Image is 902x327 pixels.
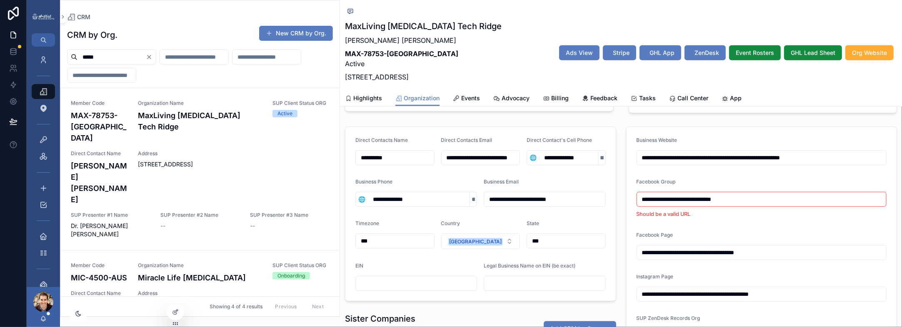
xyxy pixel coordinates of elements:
div: scrollable content [27,47,60,287]
h4: MaxLiving [MEDICAL_DATA] Tech Ridge [138,110,262,132]
span: Address [138,150,330,157]
span: Business Email [484,178,519,185]
button: GHL App [640,45,681,60]
a: App [722,91,742,107]
span: Feedback [590,94,617,102]
span: Billing [551,94,569,102]
button: ZenDesk [685,45,726,60]
a: Advocacy [493,91,530,107]
button: Clear [146,54,156,60]
span: SUP Client Status ORG [272,100,330,107]
div: Onboarding [277,272,305,280]
span: -- [160,222,165,230]
h1: CRM by Org. [67,29,117,41]
span: Facebook Page [637,232,673,238]
span: GHL Lead Sheet [791,49,835,57]
a: Billing [543,91,569,107]
h1: MaxLiving [MEDICAL_DATA] Tech Ridge [345,20,502,32]
span: EIN [355,263,363,269]
span: Direct Contact's Cell Phone [527,137,592,143]
a: Feedback [582,91,617,107]
div: Active [277,110,292,117]
span: -- [250,222,255,230]
span: Call Center [677,94,708,102]
span: Direct Contacts Name [355,137,408,143]
span: Org Website [852,49,887,57]
img: App logo [32,13,55,21]
p: [PERSON_NAME] [PERSON_NAME] [345,35,502,45]
button: Org Website [845,45,894,60]
span: SUP Client Status ORG [272,262,330,269]
span: Direct Contacts Email [441,137,492,143]
span: Business Phone [355,178,392,185]
h4: MAX-78753-[GEOGRAPHIC_DATA] [71,110,128,144]
span: SUP Presenter #1 Name [71,212,150,218]
span: Dr. [PERSON_NAME] [PERSON_NAME] [71,222,150,238]
a: Highlights [345,91,382,107]
button: Select Button [441,233,520,249]
span: Organization Name [138,100,262,107]
span: Ads View [566,49,593,57]
span: Address [138,290,330,297]
h1: Sister Companies [345,313,546,325]
span: Member Code [71,262,128,269]
span: Stripe [613,49,630,57]
span: State [527,220,539,226]
span: Business Website [637,137,677,143]
p: [STREET_ADDRESS] [345,72,502,82]
a: CRM [67,13,90,21]
span: Highlights [353,94,382,102]
span: Organization Name [138,262,262,269]
span: Instagram Page [637,273,674,280]
h4: Miracle Life [MEDICAL_DATA] [138,272,262,283]
span: 🌐 [358,195,365,203]
button: New CRM by Org. [259,26,333,41]
button: Event Rosters [729,45,781,60]
span: ZenDesk [695,49,719,57]
span: Member Code [71,100,128,107]
span: SUP Presenter #3 Name [250,212,330,218]
span: Timezone [355,220,379,226]
a: Organization [395,91,440,107]
h4: [PERSON_NAME] [PERSON_NAME] [71,160,128,205]
span: Showing 4 of 4 results [210,303,262,310]
span: Tasks [639,94,656,102]
button: Select Button [527,150,539,165]
button: Stripe [603,45,636,60]
button: GHL Lead Sheet [784,45,842,60]
span: Advocacy [502,94,530,102]
span: Country [441,220,460,226]
h4: MIC-4500-AUS [71,272,128,283]
div: [GEOGRAPHIC_DATA] [449,238,502,245]
a: Call Center [669,91,708,107]
span: [STREET_ADDRESS] [138,160,330,168]
p: Active [345,49,502,69]
span: 🌐 [530,154,537,162]
span: Direct Contact Name [71,290,128,297]
span: CRM [77,13,90,21]
span: GHL App [650,49,675,57]
li: Should be a valid URL [637,210,887,218]
a: Events [453,91,480,107]
span: Organization [404,94,440,102]
span: Facebook Group [637,178,676,185]
a: Tasks [631,91,656,107]
span: Legal Business Name on EIN (be exact) [484,263,575,269]
button: Select Button [356,192,368,207]
a: Member CodeMAX-78753-[GEOGRAPHIC_DATA]Organization NameMaxLiving [MEDICAL_DATA] Tech RidgeSUP Cli... [61,88,340,250]
strong: MAX-78753-[GEOGRAPHIC_DATA] [345,50,458,58]
span: SUP Presenter #2 Name [160,212,240,218]
span: App [730,94,742,102]
span: SUP ZenDesk Records Org [637,315,700,321]
span: Direct Contact Name [71,150,128,157]
button: Ads View [559,45,600,60]
span: Event Rosters [736,49,774,57]
span: Events [461,94,480,102]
